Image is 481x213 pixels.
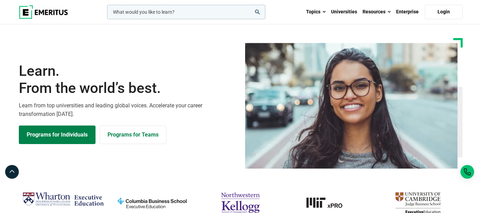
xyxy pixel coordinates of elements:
[19,126,96,144] a: Explore Programs
[425,5,463,19] a: Login
[107,5,265,19] input: woocommerce-product-search-field-0
[100,126,166,144] a: Explore for Business
[19,80,237,97] span: From the world’s best.
[19,101,237,119] p: Learn from top universities and leading global voices. Accelerate your career transformation [DATE].
[19,62,237,97] h1: Learn.
[22,189,104,210] img: Wharton Executive Education
[245,43,458,169] img: Learn from the world's best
